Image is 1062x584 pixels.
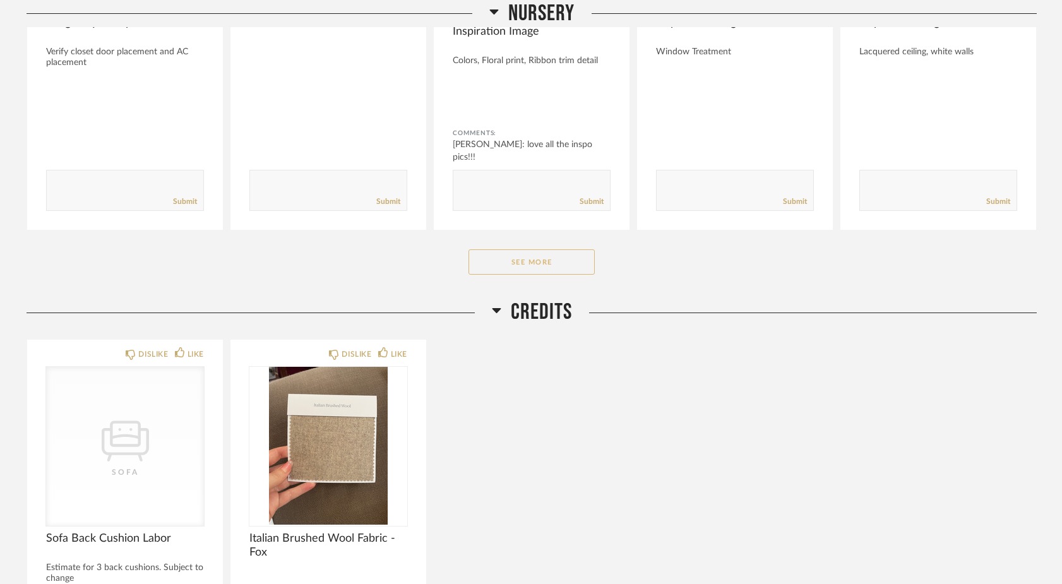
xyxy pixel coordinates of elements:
div: Sofa [62,466,188,479]
div: LIKE [391,348,407,361]
div: LIKE [188,348,204,361]
span: Inspiration Image [453,25,611,39]
img: undefined [249,367,407,525]
a: Submit [173,196,197,207]
a: Submit [783,196,807,207]
div: [PERSON_NAME]: love all the inspo pics!!! [453,138,611,164]
span: Credits [511,299,572,326]
a: Submit [580,196,604,207]
a: Submit [376,196,400,207]
button: See More [468,249,595,275]
div: DISLIKE [342,348,371,361]
span: Sofa Back Cushion Labor [46,532,204,545]
div: Estimate for 3 back cushions. Subject to change [46,563,204,584]
div: Verify closet door placement and AC placement [46,47,204,68]
span: Italian Brushed Wool Fabric - Fox [249,532,407,559]
div: Comments: [453,127,611,140]
div: Lacquered ceiling, white walls [859,47,1017,57]
a: Submit [986,196,1010,207]
div: DISLIKE [138,348,168,361]
div: Window Treatment [656,47,814,57]
div: Colors, Floral print, Ribbon trim detail [453,56,611,66]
